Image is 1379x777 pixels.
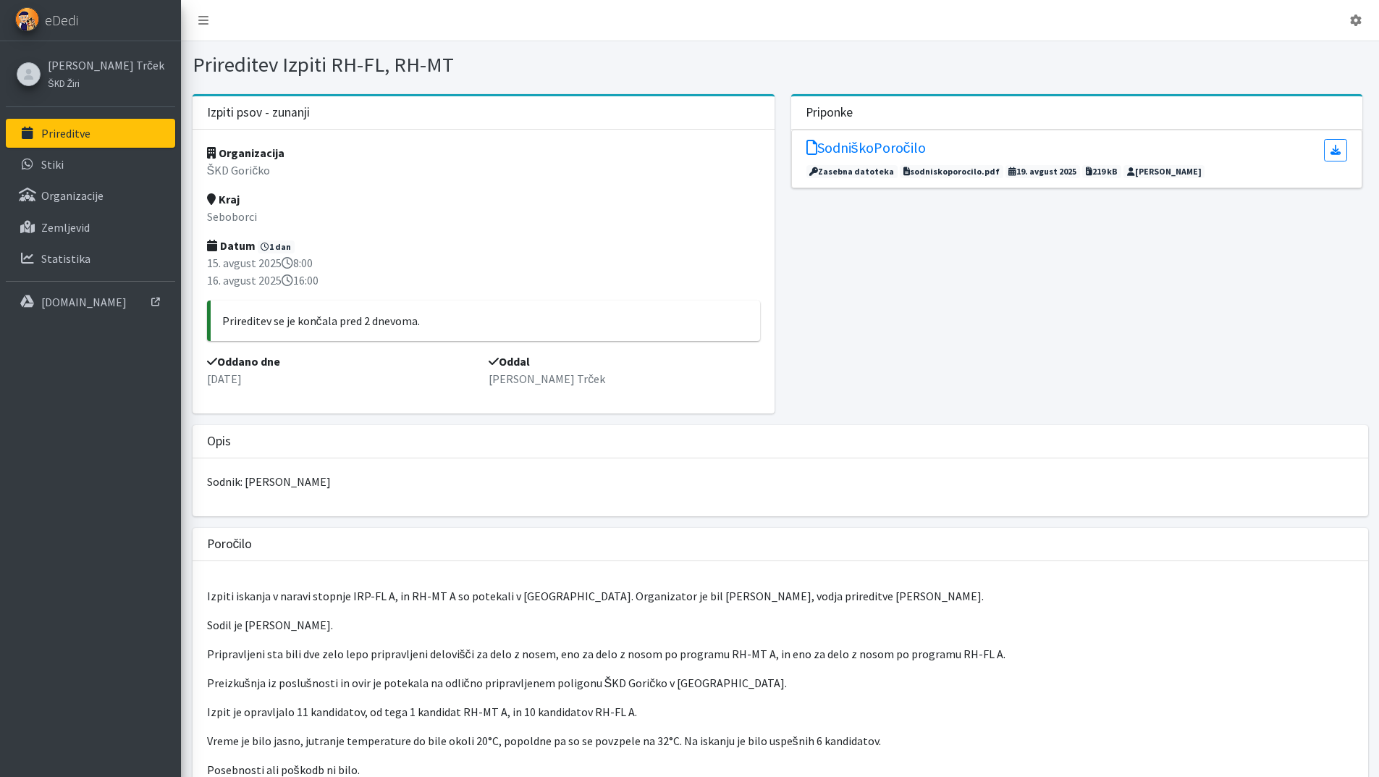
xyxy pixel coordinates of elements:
a: [PERSON_NAME] Trček [48,56,164,74]
a: [DOMAIN_NAME] [6,287,175,316]
span: 19. avgust 2025 [1005,165,1081,178]
strong: Organizacija [207,146,284,160]
p: 15. avgust 2025 8:00 16. avgust 2025 16:00 [207,254,761,289]
a: Organizacije [6,181,175,210]
p: Izpiti iskanja v naravi stopnje IRP-FL A, in RH-MT A so potekali v [GEOGRAPHIC_DATA]. Organizator... [207,587,1354,605]
p: Sodnik: [PERSON_NAME] [207,473,1354,490]
p: Izpit je opravljalo 11 kandidatov, od tega 1 kandidat RH-MT A, in 10 kandidatov RH-FL A. [207,703,1354,721]
h1: Prireditev Izpiti RH-FL, RH-MT [193,52,775,77]
span: 219 kB [1082,165,1121,178]
p: Sodil je [PERSON_NAME]. [207,616,1354,634]
small: ŠKD Žiri [48,77,80,89]
span: [PERSON_NAME] [1123,165,1205,178]
h3: Izpiti psov - zunanji [207,105,310,120]
span: eDedi [45,9,78,31]
p: [DOMAIN_NAME] [41,295,127,309]
strong: Datum [207,238,256,253]
span: 1 dan [258,240,295,253]
img: eDedi [15,7,39,31]
strong: Oddal [489,354,530,369]
p: ŠKD Goričko [207,161,761,179]
p: Organizacije [41,188,104,203]
strong: Oddano dne [207,354,280,369]
h3: Poročilo [207,537,253,552]
p: Preizkušnja iz poslušnosti in ovir je potekala na odlično pripravljenem poligonu ŠKD Goričko v [G... [207,674,1354,692]
h3: Opis [207,434,231,449]
p: Prireditve [41,126,90,140]
h3: Priponke [806,105,853,120]
span: Zasebna datoteka [806,165,898,178]
p: Prireditev se je končala pred 2 dnevoma. [222,312,749,329]
p: Vreme je bilo jasno, jutranje temperature do bile okoli 20°C, popoldne pa so se povzpele na 32°C.... [207,732,1354,749]
p: Stiki [41,157,64,172]
p: [PERSON_NAME] Trček [489,370,760,387]
p: Zemljevid [41,220,90,235]
p: Statistika [41,251,90,266]
p: Pripravljeni sta bili dve zelo lepo pripravljeni delovišči za delo z nosem, eno za delo z nosom p... [207,645,1354,663]
h5: SodniškoPoročilo [806,139,926,156]
a: SodniškoPoročilo [806,139,926,161]
a: Prireditve [6,119,175,148]
strong: Kraj [207,192,240,206]
p: [DATE] [207,370,478,387]
span: sodniskoporocilo.pdf [900,165,1003,178]
a: ŠKD Žiri [48,74,164,91]
p: Seboborci [207,208,761,225]
a: Zemljevid [6,213,175,242]
a: Stiki [6,150,175,179]
a: Statistika [6,244,175,273]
